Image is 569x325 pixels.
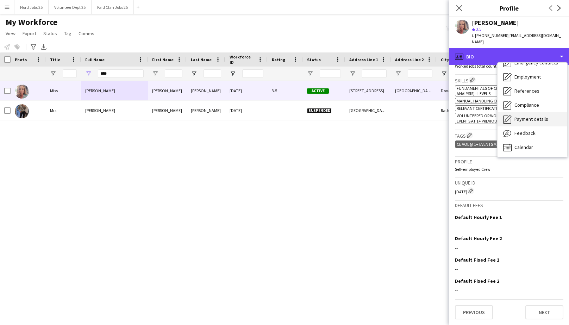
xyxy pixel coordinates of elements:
button: Open Filter Menu [191,70,197,77]
input: Title Filter Input [63,69,77,78]
h3: Default Fixed Fee 1 [455,257,499,263]
span: Suspended [307,108,332,113]
p: Self-employed Crew [455,167,563,172]
input: Last Name Filter Input [204,69,221,78]
button: Open Filter Menu [152,70,158,77]
span: [PERSON_NAME] [85,88,115,93]
input: Status Filter Input [320,69,341,78]
span: Photo [15,57,27,62]
h3: Unique ID [455,180,563,186]
span: Employment [514,74,541,80]
span: Compliance [514,102,539,108]
span: Rating [272,57,285,62]
span: Address Line 1 [349,57,378,62]
button: Nord Jobs 25 [14,0,49,14]
div: -- [455,287,563,293]
div: Donacarney [437,81,479,100]
a: Status [40,29,60,38]
div: -- [455,223,563,230]
app-action-btn: Export XLSX [39,43,48,51]
span: Relevant Certification 1 - Not Listed Here [457,106,540,111]
div: [GEOGRAPHIC_DATA], [GEOGRAPHIC_DATA], [GEOGRAPHIC_DATA] [GEOGRAPHIC_DATA], [GEOGRAPHIC_DATA] [345,101,391,120]
div: Bio [449,48,569,65]
span: Manual Handling Certificate [457,98,516,104]
img: Jean Barry [15,85,29,99]
button: Open Filter Menu [85,70,92,77]
span: Title [50,57,60,62]
button: Open Filter Menu [230,70,236,77]
div: [DATE] [225,101,268,120]
a: Comms [76,29,97,38]
div: [GEOGRAPHIC_DATA] [391,81,437,100]
div: [PERSON_NAME] [187,81,225,100]
div: Emergency contacts [498,56,567,70]
span: Volunteered or worked with No Disco / Clan Events at 1+ previous events [457,113,548,124]
div: 3.5 [268,81,303,100]
div: [DATE] [225,81,268,100]
button: Next [525,305,563,319]
div: Employment [498,70,567,84]
span: Feedback [514,130,536,136]
h3: Default Fixed Fee 2 [455,278,499,284]
button: Open Filter Menu [307,70,313,77]
button: Open Filter Menu [349,70,356,77]
div: References [498,84,567,98]
button: Open Filter Menu [395,70,401,77]
a: View [3,29,18,38]
h3: Profile [449,4,569,13]
div: [STREET_ADDRESS] [345,81,391,100]
a: Tag [61,29,74,38]
span: My Workforce [6,17,57,27]
span: [PERSON_NAME] [85,108,115,113]
button: Paid Clan Jobs 25 [92,0,134,14]
input: Address Line 1 Filter Input [362,69,387,78]
span: Last Name [191,57,212,62]
div: [DATE] [455,187,563,194]
div: Calendar [498,140,567,155]
div: -- [455,266,563,272]
span: Status [307,57,321,62]
div: CE vol@ 1+ events [455,140,498,148]
h3: Default Hourly Fee 1 [455,214,502,220]
img: Jeanette Gill [15,104,29,118]
div: [PERSON_NAME] [472,20,519,26]
button: Previous [455,305,493,319]
span: View [6,30,15,37]
span: Export [23,30,36,37]
span: Fundamentals of Crowd Safety (Crowd Risk Analysis) - Level 3 [457,86,545,96]
div: [PERSON_NAME] [148,101,187,120]
span: | [EMAIL_ADDRESS][DOMAIN_NAME] [472,33,561,44]
span: Payment details [514,116,548,122]
span: t. [PHONE_NUMBER] [472,33,508,38]
div: Miss [46,81,81,100]
span: Active [307,88,329,94]
div: [PERSON_NAME] [187,101,225,120]
button: Volunteer Dept 25 [49,0,92,14]
app-action-btn: Advanced filters [29,43,38,51]
span: Emergency contacts [514,60,558,66]
div: Rathangan [437,101,479,120]
a: Export [20,29,39,38]
input: First Name Filter Input [165,69,182,78]
div: Mrs [46,101,81,120]
span: Address Line 2 [395,57,424,62]
span: 3.5 [476,26,481,32]
h3: Default fees [455,202,563,208]
span: City [441,57,449,62]
span: First Name [152,57,174,62]
input: Workforce ID Filter Input [242,69,263,78]
h3: Skills [455,76,563,84]
div: Payment details [498,112,567,126]
span: References [514,88,539,94]
span: Status [43,30,57,37]
span: Comms [79,30,94,37]
button: Open Filter Menu [441,70,447,77]
button: Open Filter Menu [50,70,56,77]
span: Workforce ID [230,54,255,65]
div: [PERSON_NAME] [148,81,187,100]
div: Feedback [498,126,567,140]
input: Full Name Filter Input [98,69,144,78]
div: -- [455,245,563,251]
h3: Tags [455,132,563,139]
h3: Default Hourly Fee 2 [455,235,502,242]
